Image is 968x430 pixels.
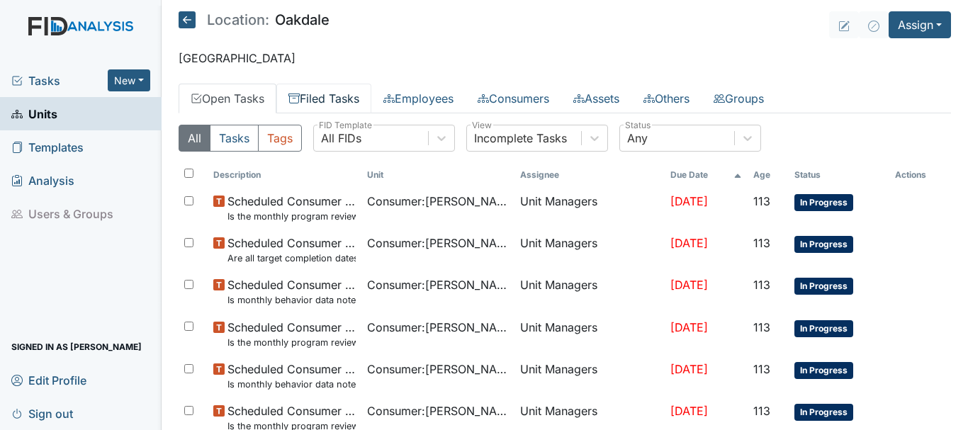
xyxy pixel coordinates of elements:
[889,11,951,38] button: Assign
[179,50,951,67] p: [GEOGRAPHIC_DATA]
[631,84,702,113] a: Others
[227,336,355,349] small: Is the monthly program review completed by the 15th of the previous month?
[11,72,108,89] a: Tasks
[208,163,361,187] th: Toggle SortBy
[227,276,355,307] span: Scheduled Consumer Chart Review Is monthly behavior data noted in Q Review (programmatic reports)?
[227,193,355,223] span: Scheduled Consumer Chart Review Is the monthly program review completed by the 15th of the previo...
[11,136,84,158] span: Templates
[514,163,665,187] th: Assignee
[753,362,770,376] span: 113
[11,103,57,125] span: Units
[794,236,853,253] span: In Progress
[753,236,770,250] span: 113
[670,404,708,418] span: [DATE]
[210,125,259,152] button: Tasks
[514,355,665,397] td: Unit Managers
[753,278,770,292] span: 113
[184,169,193,178] input: Toggle All Rows Selected
[11,369,86,391] span: Edit Profile
[321,130,361,147] div: All FIDs
[794,362,853,379] span: In Progress
[627,130,648,147] div: Any
[227,234,355,265] span: Scheduled Consumer Chart Review Are all target completion dates current (not expired)?
[276,84,371,113] a: Filed Tasks
[794,404,853,421] span: In Progress
[367,402,509,419] span: Consumer : [PERSON_NAME]
[514,271,665,312] td: Unit Managers
[748,163,789,187] th: Toggle SortBy
[11,402,73,424] span: Sign out
[753,194,770,208] span: 113
[794,278,853,295] span: In Progress
[227,293,355,307] small: Is monthly behavior data noted in Q Review (programmatic reports)?
[207,13,269,27] span: Location:
[108,69,150,91] button: New
[514,229,665,271] td: Unit Managers
[367,319,509,336] span: Consumer : [PERSON_NAME]
[258,125,302,152] button: Tags
[367,234,509,251] span: Consumer : [PERSON_NAME]
[474,130,567,147] div: Incomplete Tasks
[367,193,509,210] span: Consumer : [PERSON_NAME]
[670,236,708,250] span: [DATE]
[361,163,514,187] th: Toggle SortBy
[794,194,853,211] span: In Progress
[670,362,708,376] span: [DATE]
[670,278,708,292] span: [DATE]
[227,319,355,349] span: Scheduled Consumer Chart Review Is the monthly program review completed by the 15th of the previo...
[179,125,302,152] div: Type filter
[665,163,748,187] th: Toggle SortBy
[367,361,509,378] span: Consumer : [PERSON_NAME]
[179,11,330,28] h5: Oakdale
[670,194,708,208] span: [DATE]
[227,361,355,391] span: Scheduled Consumer Chart Review Is monthly behavior data noted in Q Review (programmatic reports)?
[227,378,355,391] small: Is monthly behavior data noted in Q Review (programmatic reports)?
[794,320,853,337] span: In Progress
[227,251,355,265] small: Are all target completion dates current (not expired)?
[514,187,665,229] td: Unit Managers
[561,84,631,113] a: Assets
[889,163,951,187] th: Actions
[367,276,509,293] span: Consumer : [PERSON_NAME]
[753,404,770,418] span: 113
[789,163,890,187] th: Toggle SortBy
[670,320,708,334] span: [DATE]
[179,84,276,113] a: Open Tasks
[227,210,355,223] small: Is the monthly program review completed by the 15th of the previous month?
[702,84,776,113] a: Groups
[11,169,74,191] span: Analysis
[179,125,210,152] button: All
[11,336,142,358] span: Signed in as [PERSON_NAME]
[514,313,665,355] td: Unit Managers
[466,84,561,113] a: Consumers
[371,84,466,113] a: Employees
[753,320,770,334] span: 113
